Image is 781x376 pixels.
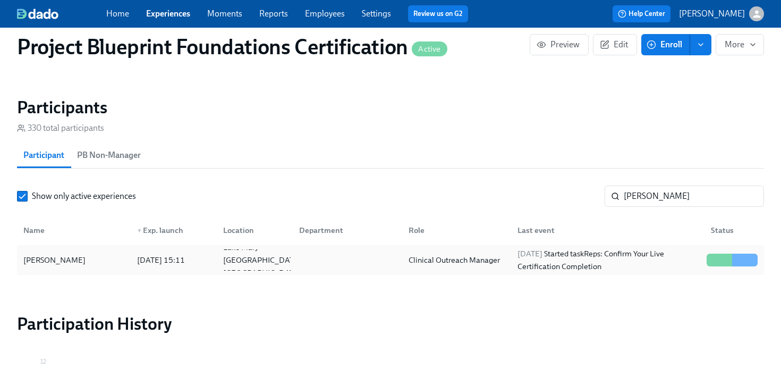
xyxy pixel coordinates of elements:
div: Lake Mary [GEOGRAPHIC_DATA] [GEOGRAPHIC_DATA] [219,241,305,279]
button: Review us on G2 [408,5,468,22]
div: Name [19,220,129,241]
div: Last event [509,220,702,241]
div: Location [219,224,291,237]
img: dado [17,9,58,19]
button: Preview [530,34,589,55]
div: Role [400,220,510,241]
div: Status [702,220,762,241]
span: Edit [602,39,628,50]
div: Role [404,224,510,237]
a: Home [106,9,129,19]
div: [PERSON_NAME] [19,254,129,266]
input: Search by name [624,186,764,207]
a: Review us on G2 [413,9,463,19]
span: [DATE] [517,249,542,258]
a: Employees [305,9,345,19]
span: More [725,39,755,50]
span: Show only active experiences [32,190,136,202]
button: enroll [690,34,711,55]
div: [PERSON_NAME][DATE] 15:11Lake Mary [GEOGRAPHIC_DATA] [GEOGRAPHIC_DATA]Clinical Outreach Manager[D... [17,245,764,275]
div: Clinical Outreach Manager [404,254,510,266]
div: ▼Exp. launch [129,220,215,241]
a: Experiences [146,9,190,19]
div: Started task Reps: Confirm Your Live Certification Completion [513,247,702,273]
button: [PERSON_NAME] [679,6,764,21]
a: dado [17,9,106,19]
div: Department [295,224,400,237]
div: Name [19,224,129,237]
span: PB Non-Manager [77,148,141,163]
h2: Participants [17,97,764,118]
button: Edit [593,34,637,55]
div: [DATE] 15:11 [133,254,215,266]
div: Status [707,224,762,237]
a: Reports [259,9,288,19]
span: Preview [539,39,580,50]
button: More [716,34,764,55]
span: Help Center [618,9,665,19]
a: Settings [362,9,391,19]
span: Active [412,45,447,53]
span: Participant [23,148,64,163]
button: Help Center [613,5,670,22]
div: Department [291,220,400,241]
tspan: 12 [40,358,46,365]
span: ▼ [137,228,142,233]
span: Enroll [649,39,682,50]
p: [PERSON_NAME] [679,8,745,20]
div: 330 total participants [17,122,104,134]
h2: Participation History [17,313,764,335]
div: Location [215,220,291,241]
a: Moments [207,9,242,19]
div: Last event [513,224,702,237]
button: Enroll [641,34,690,55]
div: Exp. launch [133,224,215,237]
h1: Project Blueprint Foundations Certification [17,34,447,60]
